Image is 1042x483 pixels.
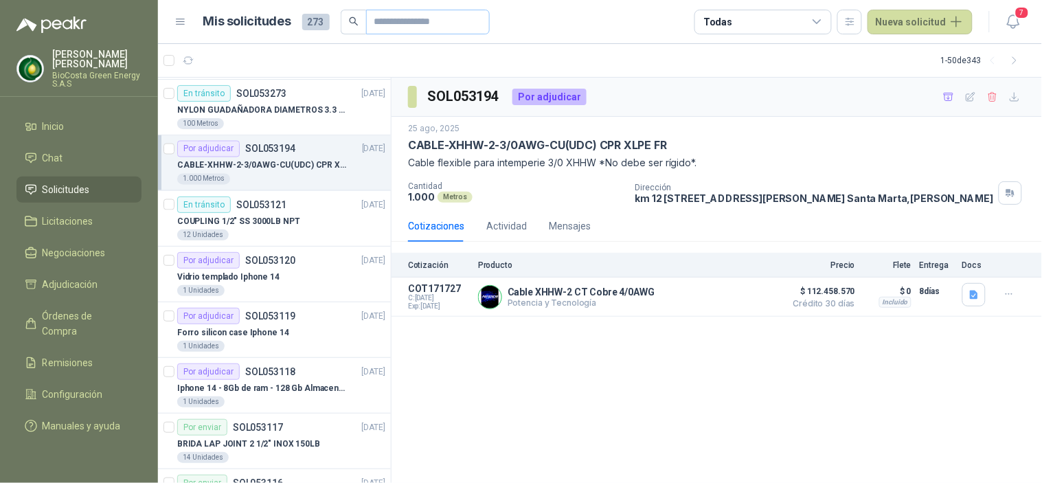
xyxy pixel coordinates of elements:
p: [DATE] [362,143,385,156]
div: Metros [438,192,473,203]
a: Chat [16,145,141,171]
p: CABLE-XHHW-2-3/0AWG-CU(UDC) CPR XLPE FR [177,159,348,172]
a: Solicitudes [16,177,141,203]
p: Entrega [920,260,954,270]
div: 14 Unidades [177,452,229,463]
a: Negociaciones [16,240,141,266]
div: Por adjudicar [177,363,240,380]
p: BioCosta Green Energy S.A.S [52,71,141,88]
a: Por enviarSOL053117[DATE] BRIDA LAP JOINT 2 1/2" INOX 150LB14 Unidades [158,414,391,469]
span: 7 [1015,6,1030,19]
a: Licitaciones [16,208,141,234]
span: Licitaciones [43,214,93,229]
a: En tránsitoSOL053273[DATE] NYLON GUADAÑADORA DIAMETROS 3.3 mm100 Metros [158,80,391,135]
div: Todas [703,14,732,30]
h3: SOL053194 [428,86,501,107]
p: [DATE] [362,366,385,379]
p: 8 días [920,283,954,300]
div: En tránsito [177,85,231,102]
p: Precio [786,260,855,270]
p: CABLE-XHHW-2-3/0AWG-CU(UDC) CPR XLPE FR [408,138,667,153]
div: 1 Unidades [177,285,225,296]
div: Actividad [486,218,527,234]
p: 1.000 [408,191,435,203]
p: Docs [962,260,990,270]
a: Remisiones [16,350,141,376]
span: Chat [43,150,63,166]
p: SOL053121 [236,200,286,210]
p: [DATE] [362,199,385,212]
p: COUPLING 1/2" SS 3000LB NPT [177,215,300,228]
p: km 12 [STREET_ADDRESS][PERSON_NAME] Santa Marta , [PERSON_NAME] [635,192,994,204]
p: SOL053119 [245,311,295,321]
div: Por adjudicar [177,252,240,269]
p: SOL053194 [245,144,295,154]
p: SOL053117 [233,423,283,432]
div: En tránsito [177,196,231,213]
img: Company Logo [17,56,43,82]
p: [DATE] [362,254,385,267]
a: Configuración [16,381,141,407]
button: Nueva solicitud [868,10,973,34]
p: Producto [478,260,778,270]
a: Por adjudicarSOL053119[DATE] Forro silicon case Iphone 141 Unidades [158,302,391,358]
span: $ 112.458.570 [786,283,855,300]
p: Cable flexible para intemperie 3/0 XHHW *No debe ser rígido*. [408,155,1026,170]
p: [DATE] [362,421,385,434]
p: Vidrio templado Iphone 14 [177,271,280,284]
div: Por adjudicar [177,141,240,157]
span: 273 [302,14,330,30]
span: Crédito 30 días [786,300,855,308]
div: Por adjudicar [177,308,240,324]
a: En tránsitoSOL053121[DATE] COUPLING 1/2" SS 3000LB NPT12 Unidades [158,191,391,247]
div: 1 Unidades [177,396,225,407]
div: Por adjudicar [512,89,587,105]
p: COT171727 [408,283,470,294]
p: Iphone 14 - 8Gb de ram - 128 Gb Almacenamiento [177,382,348,395]
a: Manuales y ayuda [16,413,141,439]
p: 25 ago, 2025 [408,122,460,135]
p: Cotización [408,260,470,270]
a: Adjudicación [16,271,141,297]
span: Negociaciones [43,245,106,260]
p: Cantidad [408,181,624,191]
a: Órdenes de Compra [16,303,141,344]
a: Por adjudicarSOL053118[DATE] Iphone 14 - 8Gb de ram - 128 Gb Almacenamiento1 Unidades [158,358,391,414]
img: Company Logo [479,286,501,308]
p: NYLON GUADAÑADORA DIAMETROS 3.3 mm [177,104,348,117]
span: Configuración [43,387,103,402]
p: [DATE] [362,87,385,100]
p: Cable XHHW-2 CT Cobre 4/0AWG [508,287,655,297]
span: Manuales y ayuda [43,418,121,434]
div: Cotizaciones [408,218,464,234]
span: Solicitudes [43,182,90,197]
p: [PERSON_NAME] [PERSON_NAME] [52,49,141,69]
p: SOL053120 [245,256,295,265]
span: Exp: [DATE] [408,302,470,311]
button: 7 [1001,10,1026,34]
a: Por adjudicarSOL053120[DATE] Vidrio templado Iphone 141 Unidades [158,247,391,302]
p: Forro silicon case Iphone 14 [177,326,289,339]
h1: Mis solicitudes [203,12,291,32]
div: Mensajes [549,218,591,234]
span: Remisiones [43,355,93,370]
span: Órdenes de Compra [43,308,128,339]
p: BRIDA LAP JOINT 2 1/2" INOX 150LB [177,438,320,451]
div: Incluido [879,297,911,308]
span: Inicio [43,119,65,134]
div: Por enviar [177,419,227,436]
img: Logo peakr [16,16,87,33]
div: 1.000 Metros [177,174,230,185]
p: [DATE] [362,310,385,323]
div: 1 Unidades [177,341,225,352]
div: 1 - 50 de 343 [941,49,1026,71]
a: Inicio [16,113,141,139]
p: $ 0 [863,283,911,300]
div: 100 Metros [177,118,224,129]
span: search [349,16,359,26]
span: C: [DATE] [408,294,470,302]
p: Dirección [635,183,994,192]
p: Flete [863,260,911,270]
a: Por adjudicarSOL053194[DATE] CABLE-XHHW-2-3/0AWG-CU(UDC) CPR XLPE FR1.000 Metros [158,135,391,191]
p: SOL053273 [236,89,286,98]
